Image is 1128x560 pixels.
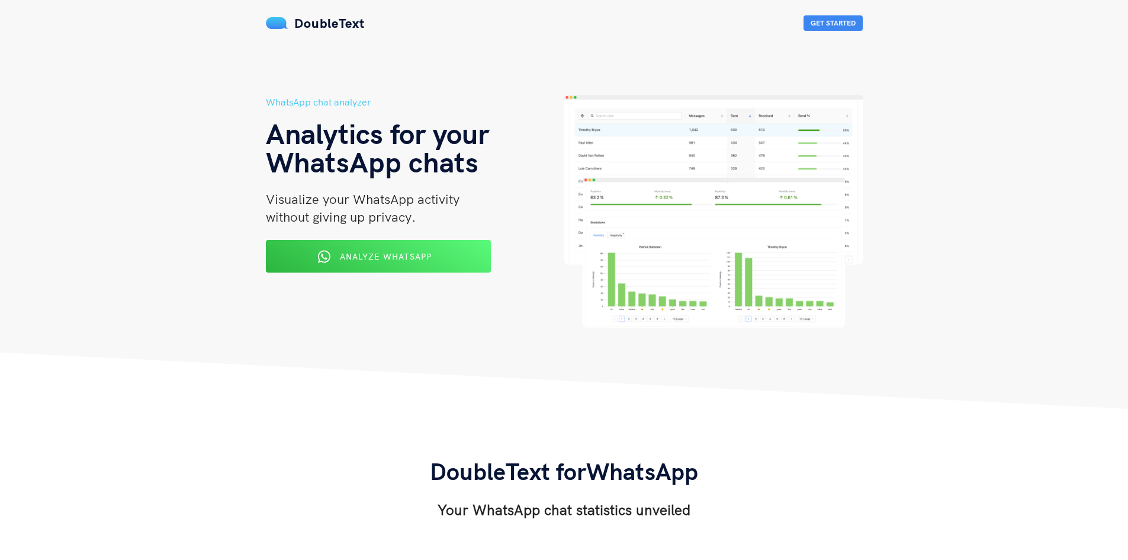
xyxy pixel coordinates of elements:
a: Analyze WhatsApp [266,255,491,266]
span: Analyze WhatsApp [340,251,432,262]
img: mS3x8y1f88AAAAABJRU5ErkJggg== [266,17,288,29]
img: hero [564,95,863,328]
h5: WhatsApp chat analyzer [266,95,564,110]
h3: Your WhatsApp chat statistics unveiled [430,500,698,519]
span: Analytics for your [266,116,489,151]
span: DoubleText for WhatsApp [430,456,698,486]
button: Get Started [804,15,863,31]
a: DoubleText [266,15,365,31]
span: without giving up privacy. [266,209,416,225]
span: DoubleText [294,15,365,31]
span: Visualize your WhatsApp activity [266,191,459,207]
span: WhatsApp chats [266,144,478,180]
button: Analyze WhatsApp [266,240,491,273]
